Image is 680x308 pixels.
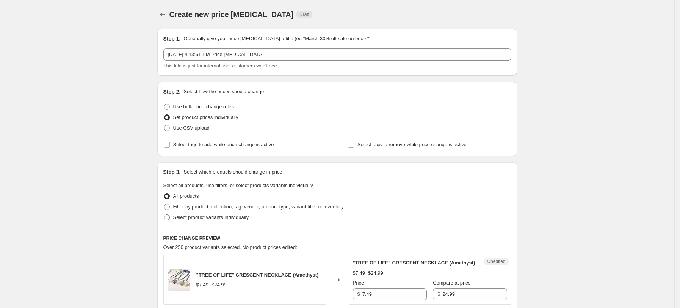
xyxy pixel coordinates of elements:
[212,281,227,289] strike: $24.99
[173,142,274,147] span: Select tags to add while price change is active
[173,104,234,109] span: Use bulk price change rules
[183,35,370,42] p: Optionally give your price [MEDICAL_DATA] a title (eg "March 30% off sale on boots")
[173,214,249,220] span: Select product variants individually
[163,235,511,241] h6: PRICE CHANGE PREVIEW
[163,48,511,61] input: 30% off holiday sale
[163,168,181,176] h2: Step 3.
[168,269,190,291] img: product-image-1527200860_1080x_699e67f4-8337-420a-ac56-c22ff5889f84_80x.jpg
[163,183,313,188] span: Select all products, use filters, or select products variants individually
[173,204,344,210] span: Filter by product, collection, tag, vendor, product type, variant title, or inventory
[173,193,199,199] span: All products
[169,10,294,19] span: Create new price [MEDICAL_DATA]
[487,258,505,264] span: Unedited
[433,280,471,286] span: Compare at price
[196,272,319,278] span: "TREE OF LIFE" CRESCENT NECKLACE (Amethyst)
[183,88,264,95] p: Select how the prices should change
[173,114,238,120] span: Set product prices individually
[183,168,282,176] p: Select which products should change in price
[196,281,209,289] div: $7.49
[437,291,440,297] span: $
[163,35,181,42] h2: Step 1.
[163,244,297,250] span: Over 250 product variants selected. No product prices edited:
[353,260,475,266] span: "TREE OF LIFE" CRESCENT NECKLACE (Amethyst)
[353,269,365,277] div: $7.49
[353,280,364,286] span: Price
[368,269,383,277] strike: $24.99
[163,63,281,69] span: This title is just for internal use, customers won't see it
[299,11,309,17] span: Draft
[357,291,360,297] span: $
[157,9,168,20] button: Price change jobs
[357,142,467,147] span: Select tags to remove while price change is active
[163,88,181,95] h2: Step 2.
[173,125,210,131] span: Use CSV upload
